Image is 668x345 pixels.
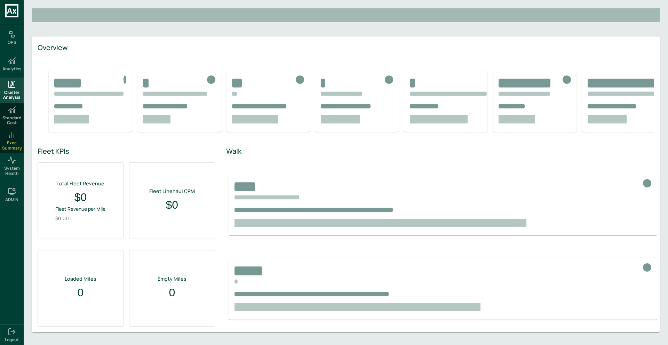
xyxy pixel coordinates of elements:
[5,197,18,202] h6: ADMIN
[2,66,22,71] h6: Analytics
[56,180,104,188] h6: Total Fleet Revenue
[5,337,19,342] span: Logout
[78,286,84,300] h4: 0
[1,90,22,100] span: Cluster Analysis
[166,198,178,212] h4: $0
[226,146,241,157] h6: Walk
[158,275,186,283] h6: Empty Miles
[169,286,175,300] h4: 0
[1,166,22,176] span: System Health
[74,191,87,204] h4: $0
[38,146,69,157] h6: Fleet KPIs
[149,187,195,195] h6: Fleet Linehaul CPM
[65,275,96,283] h6: Loaded Miles
[1,141,22,151] span: Exec Summary
[55,206,105,212] p: Fleet Revenue per Mile
[38,42,654,53] h6: Overview
[1,115,22,126] span: Standard Cost
[55,215,105,222] p: $0.00
[8,40,16,45] h6: OPS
